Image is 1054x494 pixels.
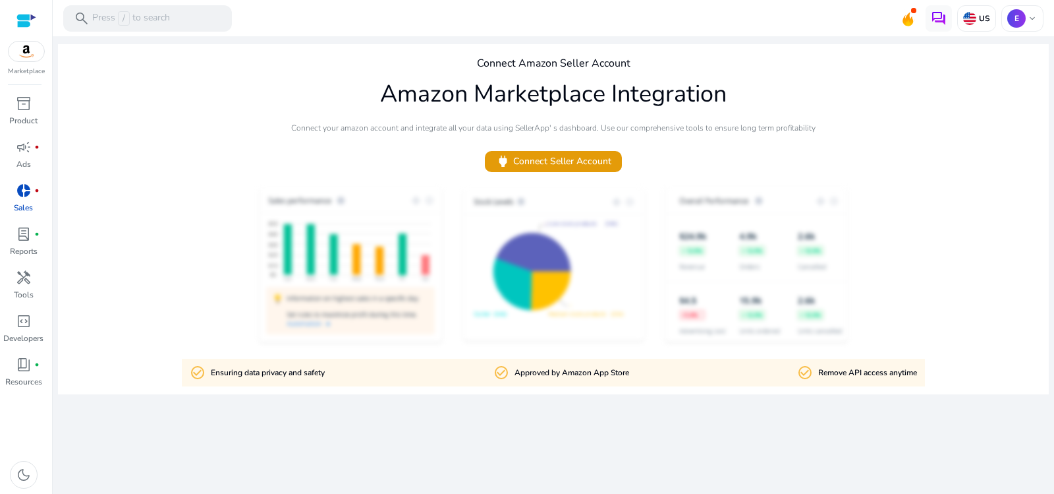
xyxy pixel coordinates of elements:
button: powerConnect Seller Account [485,151,622,172]
span: search [74,11,90,26]
span: handyman [16,270,32,286]
span: donut_small [16,183,32,199]
span: / [118,11,130,26]
span: keyboard_arrow_down [1027,13,1038,24]
p: Connect your amazon account and integrate all your data using SellerApp' s dashboard. Use our com... [291,122,816,134]
mat-icon: check_circle_outline [190,365,206,381]
span: fiber_manual_record [34,188,40,193]
p: Approved by Amazon App Store [514,367,629,379]
p: Marketplace [8,67,45,77]
span: lab_profile [16,226,32,242]
h1: Amazon Marketplace Integration [380,80,727,108]
p: Ensuring data privacy and safety [211,367,325,379]
span: campaign [16,139,32,155]
p: Resources [5,376,42,388]
span: fiber_manual_record [34,232,40,237]
p: US [976,13,990,24]
span: fiber_manual_record [34,144,40,150]
p: Reports [10,245,38,257]
span: code_blocks [16,313,32,329]
span: power [495,154,511,169]
p: Tools [14,289,34,301]
span: fiber_manual_record [34,362,40,367]
p: Developers [3,332,43,344]
span: Connect Seller Account [495,154,611,169]
h4: Connect Amazon Seller Account [477,57,630,70]
span: book_4 [16,357,32,373]
p: Product [9,115,38,127]
span: inventory_2 [16,96,32,111]
span: dark_mode [16,467,32,483]
img: us.svg [963,12,976,25]
img: amazon.svg [9,42,44,61]
p: Press to search [92,11,170,26]
mat-icon: check_circle_outline [493,365,509,381]
p: Sales [14,202,33,214]
p: Ads [16,158,31,170]
p: Remove API access anytime [818,367,917,379]
mat-icon: check_circle_outline [797,365,813,381]
p: E [1007,9,1026,28]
